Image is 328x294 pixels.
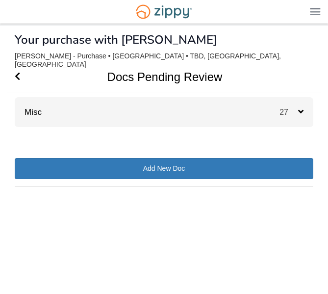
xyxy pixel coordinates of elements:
[15,52,313,69] div: [PERSON_NAME] - Purchase • [GEOGRAPHIC_DATA] • TBD, [GEOGRAPHIC_DATA], [GEOGRAPHIC_DATA]
[15,107,42,117] a: Misc
[310,8,321,15] img: Mobile Dropdown Menu
[15,158,313,179] a: Add New Doc
[7,62,309,92] h1: Docs Pending Review
[279,108,298,116] span: 27
[15,62,20,92] a: Go Back
[15,33,217,46] h1: Your purchase with [PERSON_NAME]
